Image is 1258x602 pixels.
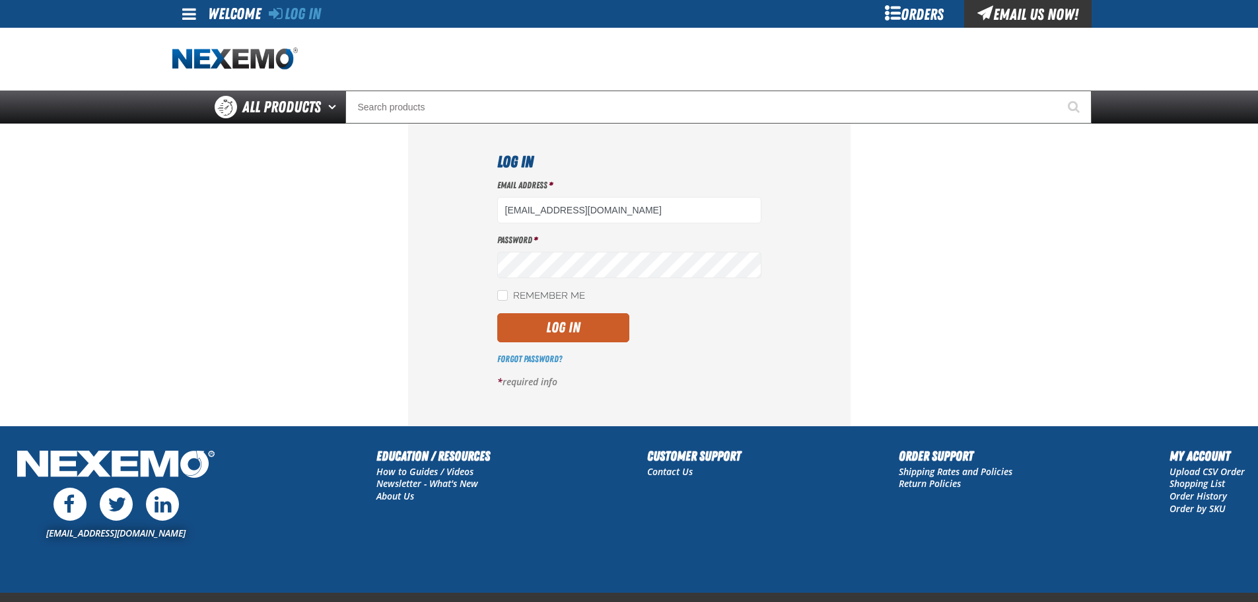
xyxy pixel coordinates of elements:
[376,446,490,466] h2: Education / Resources
[242,95,321,119] span: All Products
[1170,477,1225,490] a: Shopping List
[647,465,693,478] a: Contact Us
[376,490,414,502] a: About Us
[376,465,473,478] a: How to Guides / Videos
[497,290,585,303] label: Remember Me
[497,313,629,342] button: Log In
[172,48,298,71] img: Nexemo logo
[497,150,761,174] h1: Log In
[497,376,761,389] p: required info
[1170,490,1227,502] a: Order History
[899,446,1012,466] h2: Order Support
[899,465,1012,478] a: Shipping Rates and Policies
[172,48,298,71] a: Home
[647,446,741,466] h2: Customer Support
[46,527,186,539] a: [EMAIL_ADDRESS][DOMAIN_NAME]
[1170,465,1245,478] a: Upload CSV Order
[899,477,961,490] a: Return Policies
[497,234,761,246] label: Password
[269,5,321,23] a: Log In
[345,91,1092,124] input: Search
[497,179,761,192] label: Email Address
[13,446,219,485] img: Nexemo Logo
[324,91,345,124] button: Open All Products pages
[1059,91,1092,124] button: Start Searching
[497,354,562,364] a: Forgot Password?
[497,290,508,301] input: Remember Me
[376,477,478,490] a: Newsletter - What's New
[1170,446,1245,466] h2: My Account
[1170,502,1226,515] a: Order by SKU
